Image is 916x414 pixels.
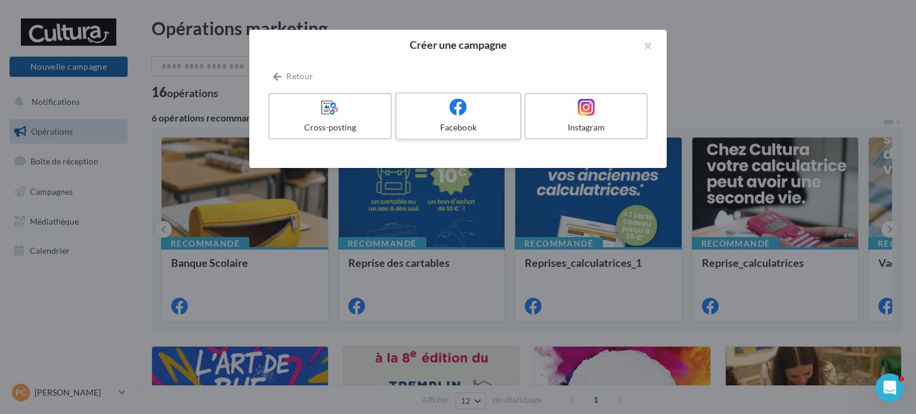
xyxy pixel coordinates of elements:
[875,373,904,402] iframe: Intercom live chat
[530,122,642,133] div: Instagram
[274,122,386,133] div: Cross-posting
[401,122,515,133] div: Facebook
[268,69,318,83] button: Retour
[268,39,648,50] h2: Créer une campagne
